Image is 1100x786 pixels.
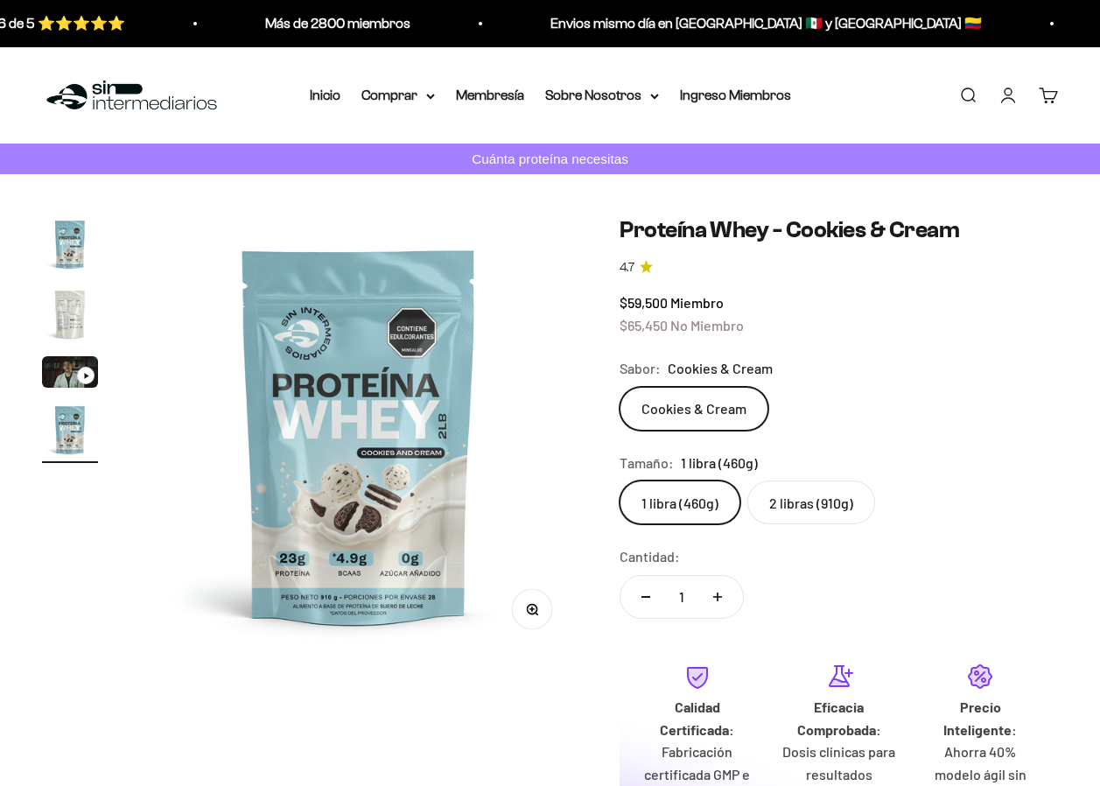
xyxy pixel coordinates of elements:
[140,216,578,654] img: Proteína Whey - Cookies & Cream
[620,357,661,380] legend: Sabor:
[943,698,1017,738] strong: Precio Inteligente:
[42,286,98,342] img: Proteína Whey - Cookies & Cream
[797,698,881,738] strong: Eficacia Comprobada:
[681,452,758,474] span: 1 libra (460g)
[620,545,680,568] label: Cantidad:
[467,148,633,170] p: Cuánta proteína necesitas
[620,452,674,474] legend: Tamaño:
[670,294,724,311] span: Miembro
[620,258,634,277] span: 4.7
[680,88,791,102] a: Ingreso Miembros
[670,317,744,333] span: No Miembro
[620,258,1058,277] a: 4.74.7 de 5.0 estrellas
[42,216,98,272] img: Proteína Whey - Cookies & Cream
[42,356,98,393] button: Ir al artículo 3
[692,576,743,618] button: Aumentar cantidad
[620,317,668,333] span: $65,450
[620,294,668,311] span: $59,500
[361,84,435,107] summary: Comprar
[668,357,773,380] span: Cookies & Cream
[620,216,1058,243] h1: Proteína Whey - Cookies & Cream
[660,698,734,738] strong: Calidad Certificada:
[310,88,340,102] a: Inicio
[42,286,98,347] button: Ir al artículo 2
[620,576,671,618] button: Reducir cantidad
[42,216,98,277] button: Ir al artículo 1
[545,84,659,107] summary: Sobre Nosotros
[549,12,980,35] p: Envios mismo día en [GEOGRAPHIC_DATA] 🇲🇽 y [GEOGRAPHIC_DATA] 🇨🇴
[456,88,524,102] a: Membresía
[42,402,98,463] button: Ir al artículo 4
[263,12,409,35] p: Más de 2800 miembros
[42,402,98,458] img: Proteína Whey - Cookies & Cream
